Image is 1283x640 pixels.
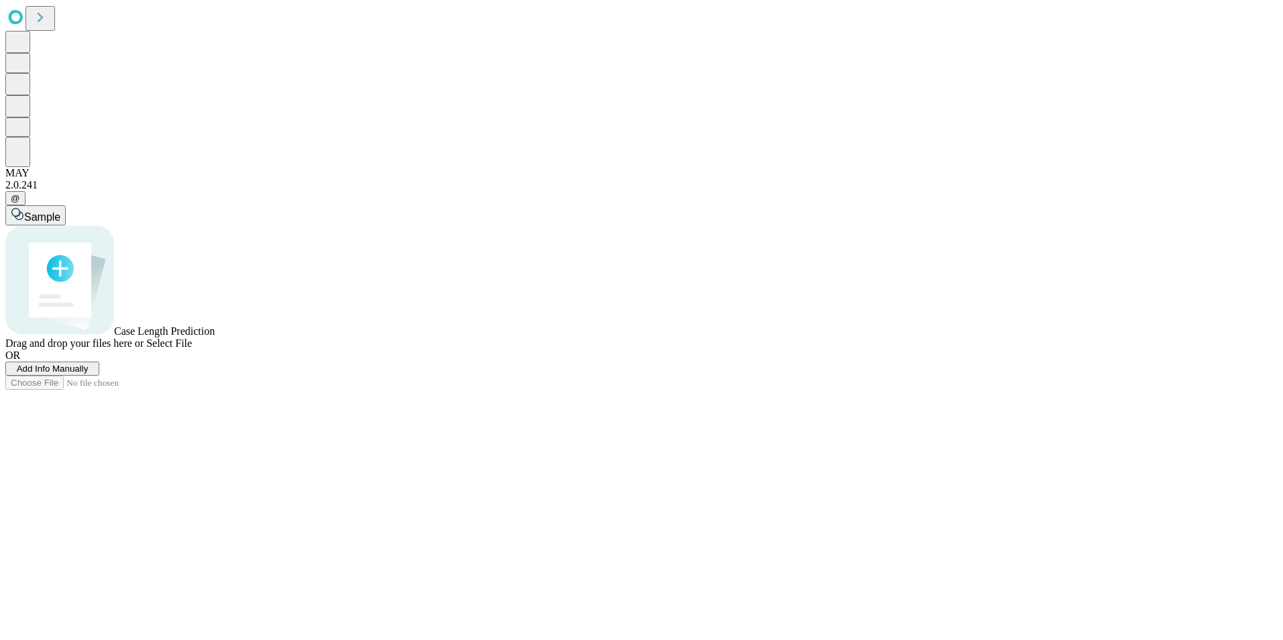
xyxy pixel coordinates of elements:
span: Add Info Manually [17,364,89,374]
span: @ [11,193,20,203]
span: Sample [24,211,60,223]
div: 2.0.241 [5,179,1278,191]
button: @ [5,191,25,205]
span: Select File [146,337,192,349]
div: MAY [5,167,1278,179]
span: Case Length Prediction [114,325,215,337]
button: Add Info Manually [5,362,99,376]
button: Sample [5,205,66,225]
span: Drag and drop your files here or [5,337,144,349]
span: OR [5,350,20,361]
